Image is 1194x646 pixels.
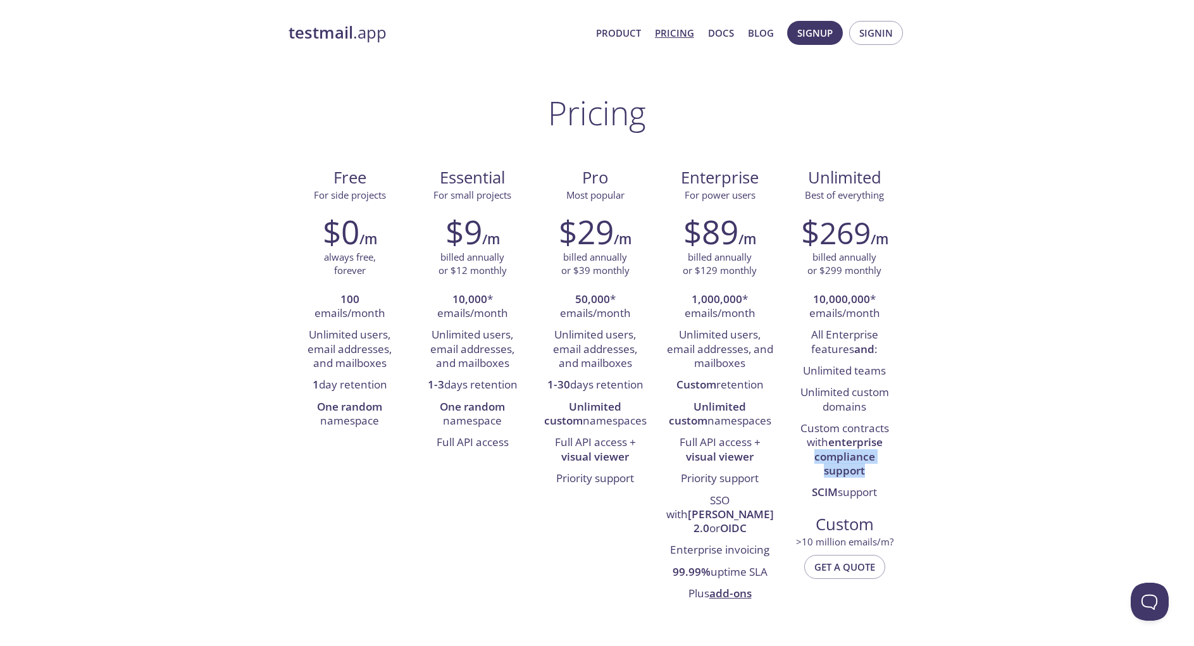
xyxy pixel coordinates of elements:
span: Most popular [566,189,625,201]
strong: 10,000 [452,292,487,306]
li: * emails/month [666,289,774,325]
h6: /m [614,228,631,250]
strong: 1-30 [547,377,570,392]
span: 269 [819,212,871,253]
h1: Pricing [548,94,646,132]
li: namespaces [544,397,647,433]
strong: OIDC [720,521,747,535]
strong: enterprise compliance support [814,435,883,478]
strong: [PERSON_NAME] 2.0 [688,507,774,535]
span: Free [299,167,401,189]
strong: and [854,342,874,356]
a: add-ons [709,586,752,600]
span: Pro [544,167,647,189]
strong: One random [440,399,505,414]
h2: $89 [683,213,738,251]
li: * emails/month [544,289,647,325]
li: * emails/month [421,289,525,325]
span: For small projects [433,189,511,201]
li: Enterprise invoicing [666,540,774,562]
p: billed annually or $299 monthly [807,251,881,278]
button: Get a quote [804,555,885,579]
li: Unlimited teams [793,361,897,382]
li: Full API access + [666,432,774,468]
strong: 50,000 [575,292,610,306]
span: > 10 million emails/m? [796,535,893,548]
li: Full API access + [544,432,647,468]
li: Custom contracts with [793,418,897,482]
span: For power users [685,189,756,201]
li: Plus [666,583,774,605]
iframe: Help Scout Beacon - Open [1131,583,1169,621]
strong: 1 [313,377,319,392]
li: Full API access [421,432,525,454]
strong: testmail [289,22,353,44]
li: Priority support [544,468,647,490]
h6: /m [738,228,756,250]
li: retention [666,375,774,396]
li: Unlimited custom domains [793,382,897,418]
strong: 1,000,000 [692,292,742,306]
h2: $ [801,213,871,251]
h2: $0 [323,213,359,251]
strong: visual viewer [561,449,629,464]
h6: /m [482,228,500,250]
h2: $29 [559,213,614,251]
li: day retention [298,375,402,396]
span: Signup [797,25,833,41]
a: Product [596,25,641,41]
a: Docs [708,25,734,41]
h6: /m [871,228,888,250]
li: * emails/month [793,289,897,325]
span: Unlimited [808,166,881,189]
strong: visual viewer [686,449,754,464]
strong: 10,000,000 [813,292,870,306]
li: SSO with or [666,490,774,540]
button: Signin [849,21,903,45]
li: Unlimited users, email addresses, and mailboxes [666,325,774,375]
span: Signin [859,25,893,41]
li: uptime SLA [666,562,774,583]
p: billed annually or $12 monthly [438,251,507,278]
p: billed annually or $39 monthly [561,251,630,278]
span: Custom [793,514,896,535]
strong: Unlimited custom [669,399,747,428]
p: billed annually or $129 monthly [683,251,757,278]
h6: /m [359,228,377,250]
span: Best of everything [805,189,884,201]
a: Pricing [655,25,694,41]
strong: Unlimited custom [544,399,622,428]
li: namespaces [666,397,774,433]
li: Unlimited users, email addresses, and mailboxes [421,325,525,375]
li: Priority support [666,468,774,490]
li: emails/month [298,289,402,325]
span: Essential [421,167,524,189]
li: days retention [421,375,525,396]
li: namespace [421,397,525,433]
strong: One random [317,399,382,414]
a: Blog [748,25,774,41]
span: Get a quote [814,559,875,575]
a: testmail.app [289,22,586,44]
strong: 99.99% [673,564,711,579]
p: always free, forever [324,251,376,278]
li: namespace [298,397,402,433]
li: days retention [544,375,647,396]
strong: Custom [676,377,716,392]
strong: 1-3 [428,377,444,392]
span: Enterprise [667,167,773,189]
li: Unlimited users, email addresses, and mailboxes [298,325,402,375]
li: support [793,482,897,504]
strong: 100 [340,292,359,306]
span: For side projects [314,189,386,201]
li: Unlimited users, email addresses, and mailboxes [544,325,647,375]
button: Signup [787,21,843,45]
li: All Enterprise features : [793,325,897,361]
h2: $9 [445,213,482,251]
strong: SCIM [812,485,838,499]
